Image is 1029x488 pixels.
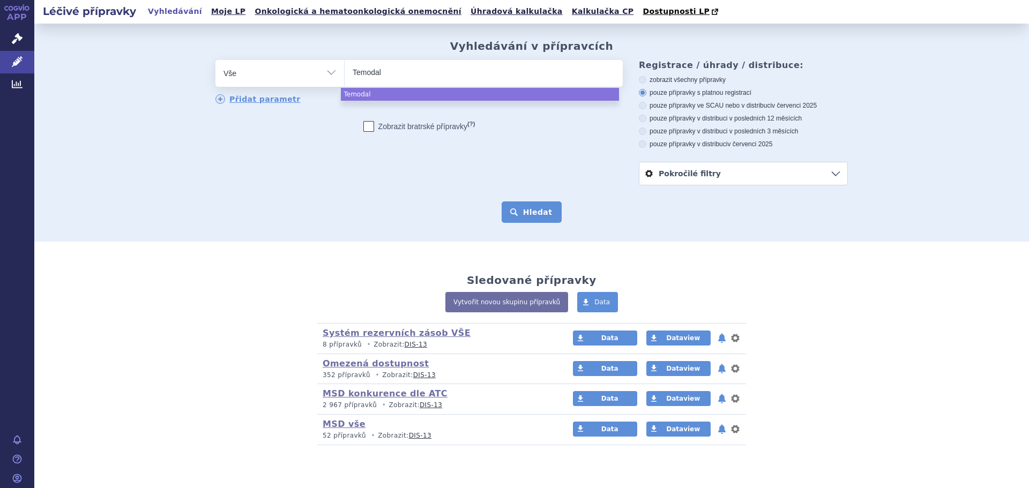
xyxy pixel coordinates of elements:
span: Dataview [666,395,700,402]
span: Dataview [666,365,700,372]
span: Data [601,365,618,372]
a: Dostupnosti LP [639,4,724,19]
span: Data [594,298,610,306]
h2: Vyhledávání v přípravcích [450,40,614,52]
span: v červenci 2025 [727,140,772,148]
span: Data [601,334,618,342]
a: DIS-13 [405,341,427,348]
a: DIS-13 [409,432,431,439]
p: Zobrazit: [323,371,553,380]
a: Úhradová kalkulačka [467,4,566,19]
span: 2 967 přípravků [323,401,377,409]
i: • [379,401,389,410]
a: DIS-13 [420,401,442,409]
a: Dataview [646,391,711,406]
label: Zobrazit bratrské přípravky [363,121,475,132]
a: Data [577,292,618,312]
a: Pokročilé filtry [639,162,847,185]
abbr: (?) [467,121,475,127]
a: Omezená dostupnost [323,358,429,369]
li: Temodal [341,88,619,101]
span: Dataview [666,334,700,342]
a: MSD konkurence dle ATC [323,388,448,399]
a: Systém rezervních zásob VŠE [323,328,471,338]
p: Zobrazit: [323,401,553,410]
a: Data [573,331,637,346]
a: Data [573,391,637,406]
button: notifikace [717,392,727,405]
a: Kalkulačka CP [569,4,637,19]
a: Dataview [646,361,711,376]
a: Onkologická a hematoonkologická onemocnění [251,4,465,19]
a: Data [573,361,637,376]
span: Dataview [666,425,700,433]
p: Zobrazit: [323,431,553,440]
h2: Léčivé přípravky [34,4,145,19]
button: notifikace [717,362,727,375]
span: 8 přípravků [323,341,362,348]
a: Dataview [646,422,711,437]
a: MSD vše [323,419,366,429]
button: nastavení [730,392,741,405]
label: pouze přípravky v distribuci v posledních 3 měsících [639,127,848,136]
label: pouze přípravky ve SCAU nebo v distribuci [639,101,848,110]
button: notifikace [717,423,727,436]
span: 352 přípravků [323,371,370,379]
span: v červenci 2025 [772,102,817,109]
label: pouze přípravky s platnou registrací [639,88,848,97]
span: Dostupnosti LP [643,7,710,16]
h3: Registrace / úhrady / distribuce: [639,60,848,70]
a: Vyhledávání [145,4,205,19]
i: • [364,340,374,349]
a: Dataview [646,331,711,346]
button: Hledat [502,201,562,223]
i: • [368,431,378,440]
span: Data [601,425,618,433]
h2: Sledované přípravky [467,274,596,287]
span: 52 přípravků [323,432,366,439]
label: zobrazit všechny přípravky [639,76,848,84]
button: nastavení [730,332,741,344]
button: nastavení [730,423,741,436]
p: Zobrazit: [323,340,553,349]
a: Data [573,422,637,437]
a: DIS-13 [413,371,436,379]
label: pouze přípravky v distribuci [639,140,848,148]
a: Vytvořit novou skupinu přípravků [445,292,568,312]
button: notifikace [717,332,727,344]
a: Moje LP [208,4,249,19]
i: • [372,371,382,380]
span: Data [601,395,618,402]
label: pouze přípravky v distribuci v posledních 12 měsících [639,114,848,123]
button: nastavení [730,362,741,375]
a: Přidat parametr [215,94,301,104]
